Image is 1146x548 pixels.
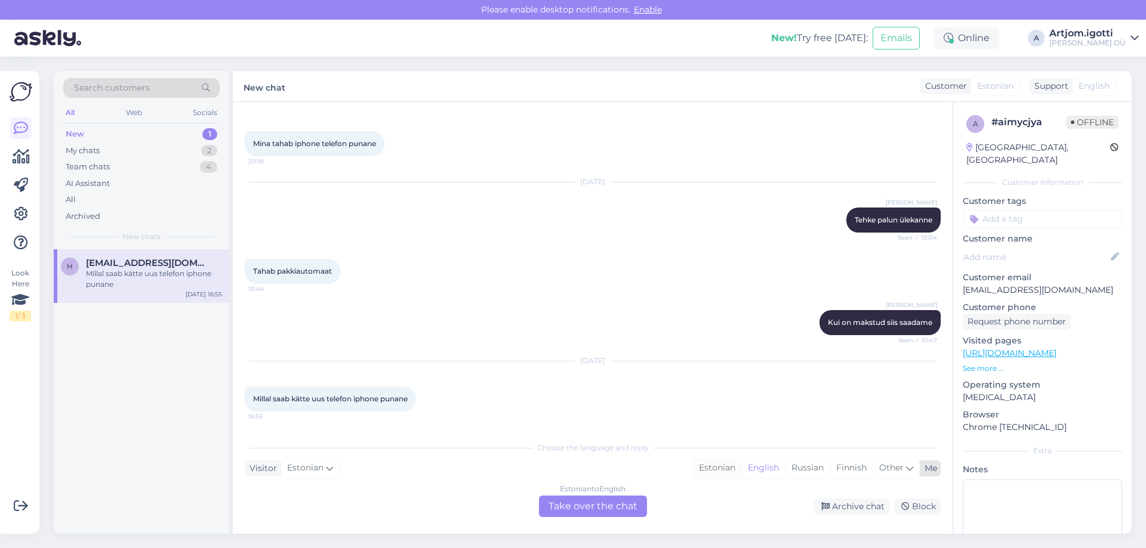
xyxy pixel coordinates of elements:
[287,462,324,475] span: Estonian
[771,31,868,45] div: Try free [DATE]:
[248,157,293,166] span: 20:18
[1030,80,1068,92] div: Support
[963,391,1122,404] p: [MEDICAL_DATA]
[963,421,1122,434] p: Chrome [TECHNICAL_ID]
[66,194,76,206] div: All
[785,459,830,477] div: Russian
[886,301,937,309] span: [PERSON_NAME]
[963,177,1122,188] div: Customer information
[977,80,1013,92] span: Estonian
[245,442,941,453] div: Choose the language and reply
[934,27,999,49] div: Online
[66,161,110,173] div: Team chats
[963,314,1071,330] div: Request phone number
[190,105,220,120] div: Socials
[920,80,967,92] div: Customer
[741,459,785,477] div: English
[253,267,332,275] span: Tahab pakkiautomaat
[539,496,647,517] div: Take over the chat
[693,459,741,477] div: Estonian
[894,499,941,515] div: Block
[855,215,932,224] span: Tehke palun ülekanne
[10,311,31,321] div: 1 / 3
[560,484,626,494] div: Estonian to English
[963,408,1122,421] p: Browser
[66,178,110,190] div: AI Assistant
[892,336,937,345] span: Seen ✓ 10:47
[10,268,31,321] div: Look Here
[1049,29,1139,48] a: Artjom.igotti[PERSON_NAME] OÜ
[202,128,217,140] div: 1
[830,459,873,477] div: Finnish
[66,145,100,157] div: My chats
[66,128,84,140] div: New
[67,262,73,271] span: h
[892,233,937,242] span: Seen ✓ 10:04
[74,82,150,94] span: Search customers
[920,462,937,475] div: Me
[245,177,941,187] div: [DATE]
[963,271,1122,284] p: Customer email
[963,348,1056,358] a: [URL][DOMAIN_NAME]
[186,290,222,299] div: [DATE] 16:55
[1028,30,1045,47] div: A
[245,355,941,366] div: [DATE]
[963,379,1122,391] p: Operating system
[963,195,1122,208] p: Customer tags
[1049,38,1126,48] div: [PERSON_NAME] OÜ
[201,145,217,157] div: 2
[973,119,978,128] span: a
[873,27,920,49] button: Emails
[963,284,1122,296] p: [EMAIL_ADDRESS][DOMAIN_NAME]
[963,463,1122,476] p: Notes
[86,268,222,290] div: Millal saab kätte uus telefon iphone punane
[1066,116,1119,129] span: Offline
[1049,29,1126,38] div: Artjom.igotti
[963,445,1122,456] div: Extra
[963,210,1122,228] input: Add a tag
[253,139,376,148] span: Mina tahab iphone telefon punane
[966,141,1110,166] div: [GEOGRAPHIC_DATA], [GEOGRAPHIC_DATA]
[248,284,293,293] span: 10:44
[63,105,77,120] div: All
[991,115,1066,129] div: # aimycjya
[253,394,408,403] span: Millal saab kätte uus telefon iphone punane
[124,105,144,120] div: Web
[86,258,210,268] span: helenapajuste972@gmail.com
[963,335,1122,347] p: Visited pages
[244,78,285,94] label: New chat
[963,250,1108,264] input: Add name
[886,198,937,207] span: [PERSON_NAME]
[771,32,797,44] b: New!
[630,4,666,15] span: Enable
[963,301,1122,314] p: Customer phone
[963,363,1122,374] p: See more ...
[200,161,217,173] div: 4
[66,210,100,222] div: Archived
[1079,80,1110,92] span: English
[814,499,889,515] div: Archive chat
[10,81,32,103] img: Askly Logo
[828,318,932,327] span: Kui on makstud siis saadame
[248,412,293,421] span: 16:55
[245,462,277,475] div: Visitor
[879,462,904,473] span: Other
[122,231,161,242] span: New chats
[963,233,1122,245] p: Customer name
